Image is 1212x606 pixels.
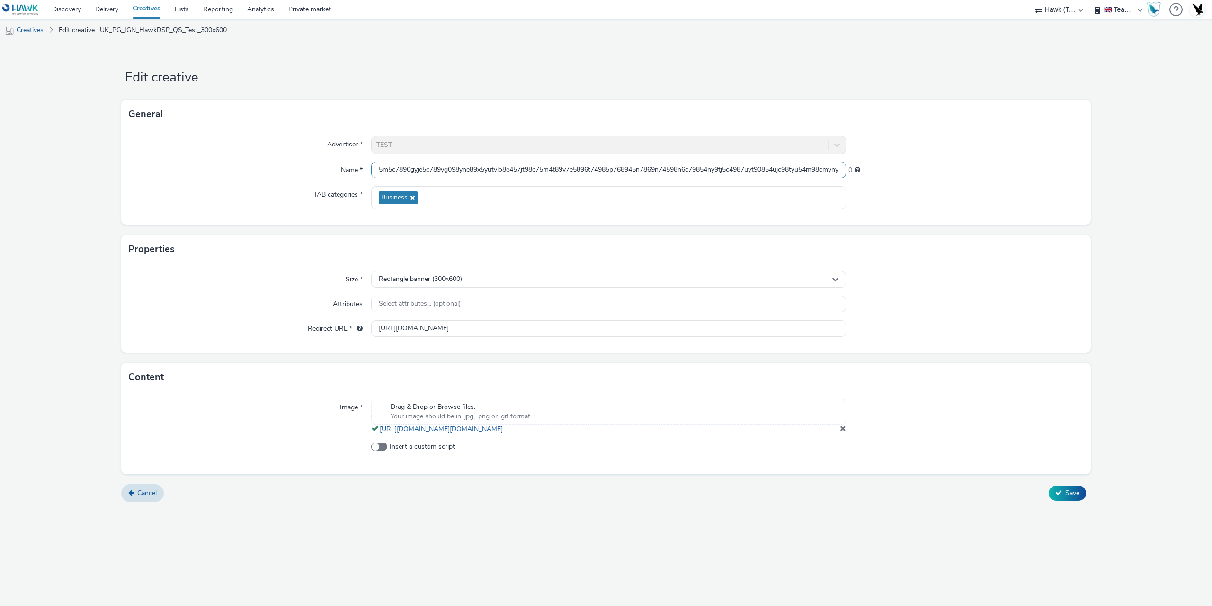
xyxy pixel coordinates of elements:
[128,242,175,256] h3: Properties
[329,296,366,309] label: Attributes
[352,324,363,334] div: URL will be used as a validation URL with some SSPs and it will be the redirection URL of your cr...
[391,402,530,412] span: Drag & Drop or Browse files.
[1065,488,1079,497] span: Save
[121,69,1091,87] h1: Edit creative
[391,412,530,421] span: Your image should be in .jpg, .png or .gif format
[371,320,846,337] input: url...
[342,271,366,284] label: Size *
[137,488,157,497] span: Cancel
[390,442,455,452] span: Insert a custom script
[1147,2,1165,17] a: Hawk Academy
[128,107,163,121] h3: General
[128,370,164,384] h3: Content
[336,399,366,412] label: Image *
[323,136,366,149] label: Advertiser *
[381,194,408,202] span: Business
[848,165,852,175] span: 0
[1147,2,1161,17] img: Hawk Academy
[855,165,860,175] div: Maximum 255 characters
[311,186,366,199] label: IAB categories *
[1049,486,1086,501] button: Save
[5,26,14,36] img: mobile
[304,320,366,334] label: Redirect URL *
[380,425,507,434] a: [URL][DOMAIN_NAME][DOMAIN_NAME]
[379,300,461,308] span: Select attributes... (optional)
[121,484,164,502] a: Cancel
[1190,2,1204,17] img: Account UK
[379,275,462,283] span: Rectangle banner (300x600)
[337,162,366,175] label: Name *
[2,4,39,16] img: undefined Logo
[54,19,232,42] a: Edit creative : UK_PG_IGN_HawkDSP_QS_Test_300x600
[371,162,846,178] input: Name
